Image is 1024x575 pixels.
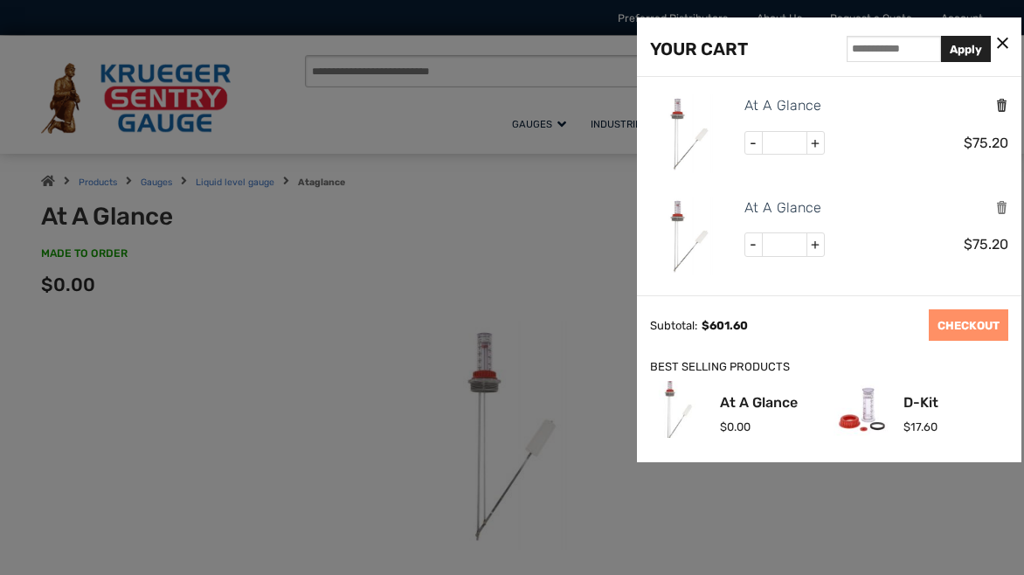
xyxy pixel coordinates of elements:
[650,197,729,275] img: At A Glance
[995,199,1008,216] a: Remove this item
[745,233,763,256] span: -
[903,420,910,433] span: $
[941,36,991,62] button: Apply
[964,236,1008,253] span: 75.20
[964,135,1008,151] span: 75.20
[995,97,1008,114] a: Remove this item
[903,420,938,433] span: 17.60
[650,358,1008,377] div: BEST SELLING PRODUCTS
[720,420,727,433] span: $
[720,420,751,433] span: 0.00
[702,319,709,332] span: $
[903,396,938,410] a: D-Kit
[702,319,748,332] span: 601.60
[964,236,972,253] span: $
[744,94,821,117] a: At A Glance
[744,197,821,219] a: At A Glance
[650,319,697,332] div: Subtotal:
[806,233,824,256] span: +
[650,94,729,173] img: At A Glance
[745,132,763,155] span: -
[929,309,1008,341] a: CHECKOUT
[834,381,890,438] img: D-Kit
[964,135,972,151] span: $
[650,381,707,438] img: At A Glance
[806,132,824,155] span: +
[720,396,798,410] a: At A Glance
[650,35,748,63] div: YOUR CART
